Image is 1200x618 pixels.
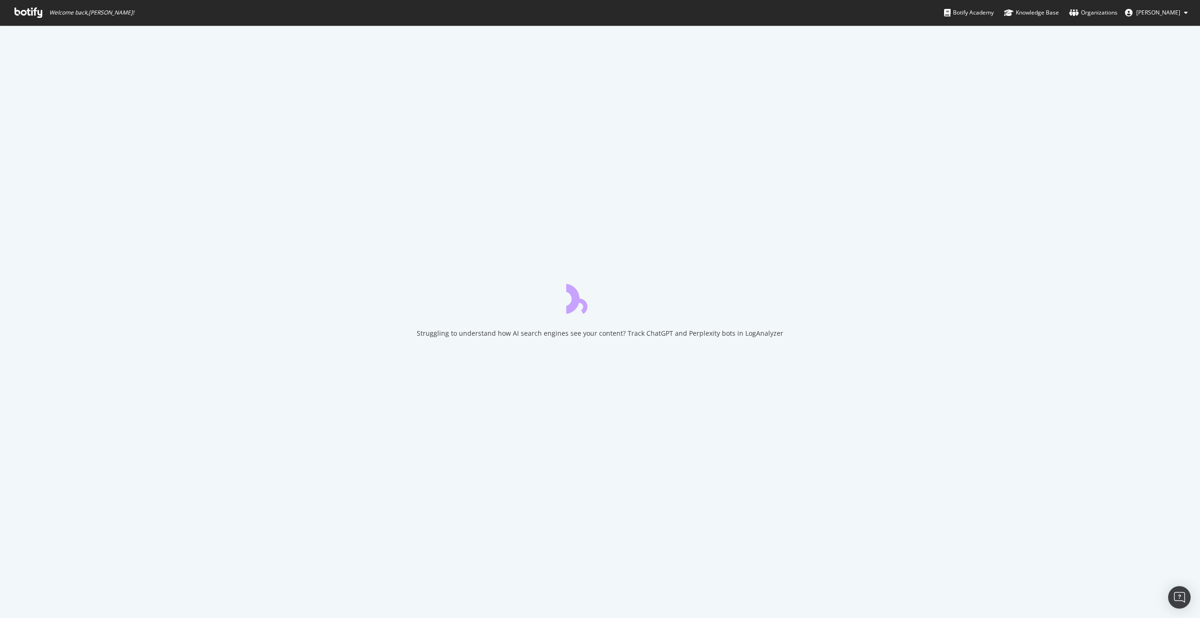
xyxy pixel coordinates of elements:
span: Welcome back, [PERSON_NAME] ! [49,9,134,16]
span: Meredith Gummerson [1136,8,1180,16]
div: Knowledge Base [1004,8,1059,17]
div: Organizations [1069,8,1117,17]
div: Botify Academy [944,8,994,17]
div: Open Intercom Messenger [1168,586,1191,609]
button: [PERSON_NAME] [1117,5,1195,20]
